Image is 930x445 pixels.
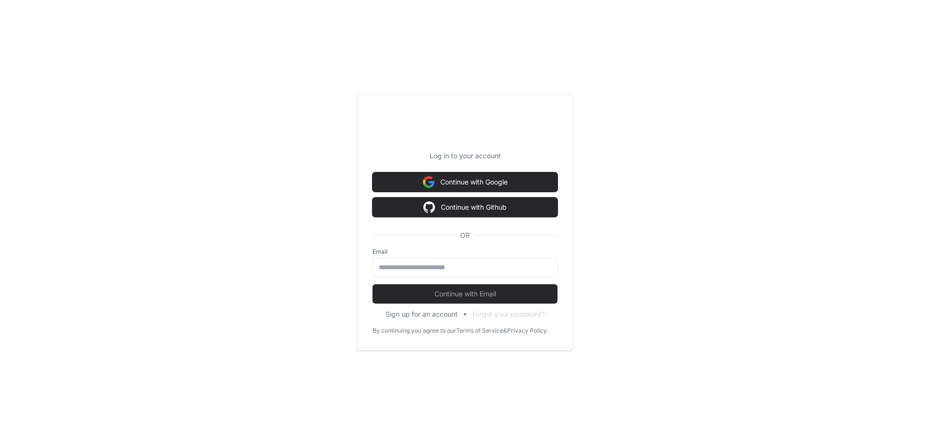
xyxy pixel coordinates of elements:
div: & [503,327,507,335]
span: Continue with Email [372,289,558,299]
img: Sign in with google [423,172,434,192]
img: Sign in with google [423,198,435,217]
button: Continue with Github [372,198,558,217]
a: Terms of Service [456,327,503,335]
button: Sign up for an account [386,309,458,319]
button: Forgot your password? [472,309,545,319]
a: Privacy Policy. [507,327,548,335]
button: Continue with Google [372,172,558,192]
span: OR [456,230,474,240]
div: By continuing you agree to our [372,327,456,335]
label: Email [372,248,558,256]
p: Log in to your account [372,151,558,161]
button: Continue with Email [372,284,558,304]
